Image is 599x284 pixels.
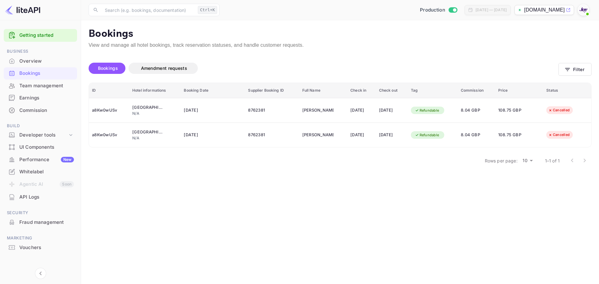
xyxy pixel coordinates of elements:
[101,4,195,16] input: Search (e.g. bookings, documentation)
[19,244,74,251] div: Vouchers
[558,63,592,76] button: Filter
[4,104,77,117] div: Commission
[498,132,529,138] span: 108.75 GBP
[19,82,74,89] div: Team management
[524,6,565,14] p: [DOMAIN_NAME]
[4,92,77,103] a: Earnings
[4,80,77,91] a: Team management
[245,83,299,98] th: Supplier Booking ID
[4,216,77,228] a: Fraud management
[4,216,77,229] div: Fraud management
[578,5,588,15] img: With Joy
[4,242,77,254] div: Vouchers
[19,70,74,77] div: Bookings
[4,154,77,166] div: PerformanceNew
[98,65,118,71] span: Bookings
[4,141,77,153] a: UI Components
[4,209,77,216] span: Security
[347,83,376,98] th: Check in
[4,67,77,79] a: Bookings
[485,157,518,164] p: Rows per page:
[89,83,129,98] th: ID
[92,105,126,115] div: a8Kw0wUSv
[461,132,492,138] span: 8.04 GBP
[5,5,40,15] img: LiteAPI logo
[4,80,77,92] div: Team management
[89,83,591,147] table: booking table
[420,7,445,14] span: Production
[458,83,495,98] th: Commission
[4,123,77,129] span: Build
[498,107,529,114] span: 108.75 GBP
[19,94,74,102] div: Earnings
[299,83,348,98] th: Full Name
[4,104,77,116] a: Commission
[417,7,460,14] div: Switch to Sandbox mode
[544,106,574,114] div: Cancelled
[89,41,592,49] p: View and manage all hotel bookings, track reservation statuses, and handle customer requests.
[520,156,535,165] div: 10
[19,144,74,151] div: UI Components
[19,194,74,201] div: API Logs
[132,111,178,116] div: N/A
[4,130,77,141] div: Developer tools
[350,105,373,115] div: [DATE]
[35,268,46,279] button: Collapse navigation
[379,130,405,140] div: [DATE]
[4,166,77,177] a: Whitelabel
[461,107,492,114] span: 8.04 GBP
[4,48,77,55] span: Business
[408,83,458,98] th: Tag
[129,83,181,98] th: Hotel informations
[411,131,443,139] div: Refundable
[411,107,443,114] div: Refundable
[184,107,227,114] span: [DATE]
[181,83,245,98] th: Booking Date
[141,65,187,71] span: Amendment requests
[495,83,543,98] th: Price
[132,135,178,141] div: N/A
[248,130,296,140] div: 8762381
[379,105,405,115] div: [DATE]
[19,32,74,39] a: Getting started
[92,130,126,140] div: a8Kw0wUSv
[4,67,77,79] div: Bookings
[248,105,296,115] div: 8762381
[4,235,77,242] span: Marketing
[376,83,408,98] th: Check out
[543,83,591,98] th: Status
[350,130,373,140] div: [DATE]
[184,132,227,138] span: [DATE]
[19,132,68,139] div: Developer tools
[132,104,163,111] div: Meon Valley Hotel, Golf & Country Club
[545,157,560,164] p: 1–1 of 1
[4,154,77,165] a: PerformanceNew
[544,131,574,139] div: Cancelled
[19,168,74,176] div: Whitelabel
[89,63,558,74] div: account-settings tabs
[61,157,74,162] div: New
[302,105,334,115] div: Maria Camin
[4,141,77,153] div: UI Components
[302,130,334,140] div: Maria Camin
[198,6,217,14] div: Ctrl+K
[4,29,77,42] div: Getting started
[4,242,77,253] a: Vouchers
[4,191,77,203] a: API Logs
[132,129,163,135] div: Meon Valley Hotel, Golf & Country Club
[4,55,77,67] a: Overview
[19,58,74,65] div: Overview
[475,7,507,13] div: [DATE] — [DATE]
[19,219,74,226] div: Fraud management
[89,28,592,40] p: Bookings
[19,107,74,114] div: Commission
[19,156,74,163] div: Performance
